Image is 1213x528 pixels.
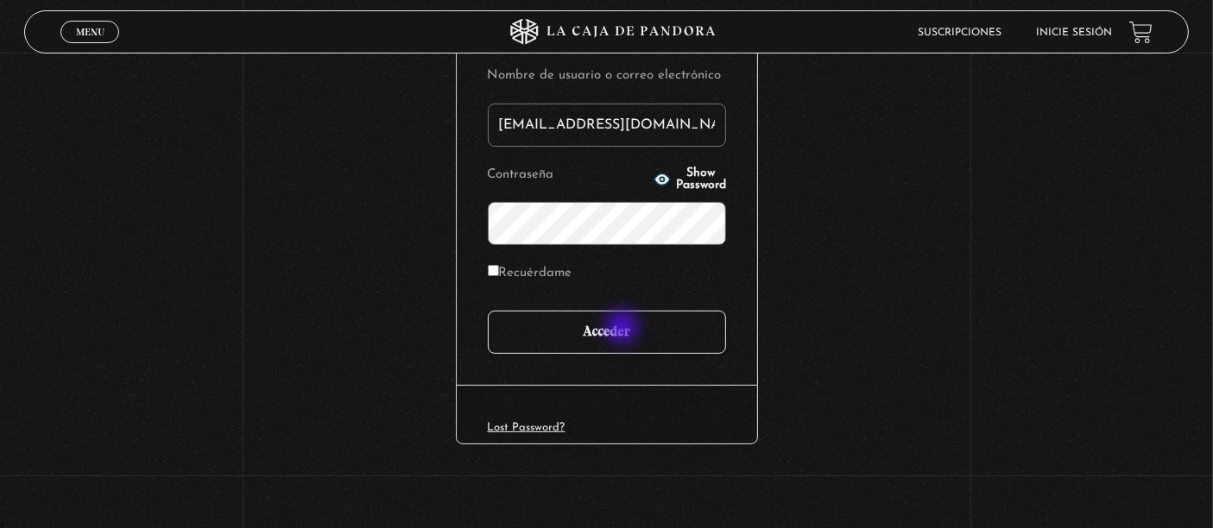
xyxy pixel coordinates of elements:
[488,265,499,276] input: Recuérdame
[488,63,726,90] label: Nombre de usuario o correo electrónico
[1129,21,1153,44] a: View your shopping cart
[488,311,726,354] input: Acceder
[918,28,1001,38] a: Suscripciones
[488,422,565,433] a: Lost Password?
[488,162,649,189] label: Contraseña
[676,167,726,192] span: Show Password
[1036,28,1112,38] a: Inicie sesión
[488,261,572,287] label: Recuérdame
[654,167,726,192] button: Show Password
[70,41,111,53] span: Cerrar
[76,27,104,37] span: Menu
